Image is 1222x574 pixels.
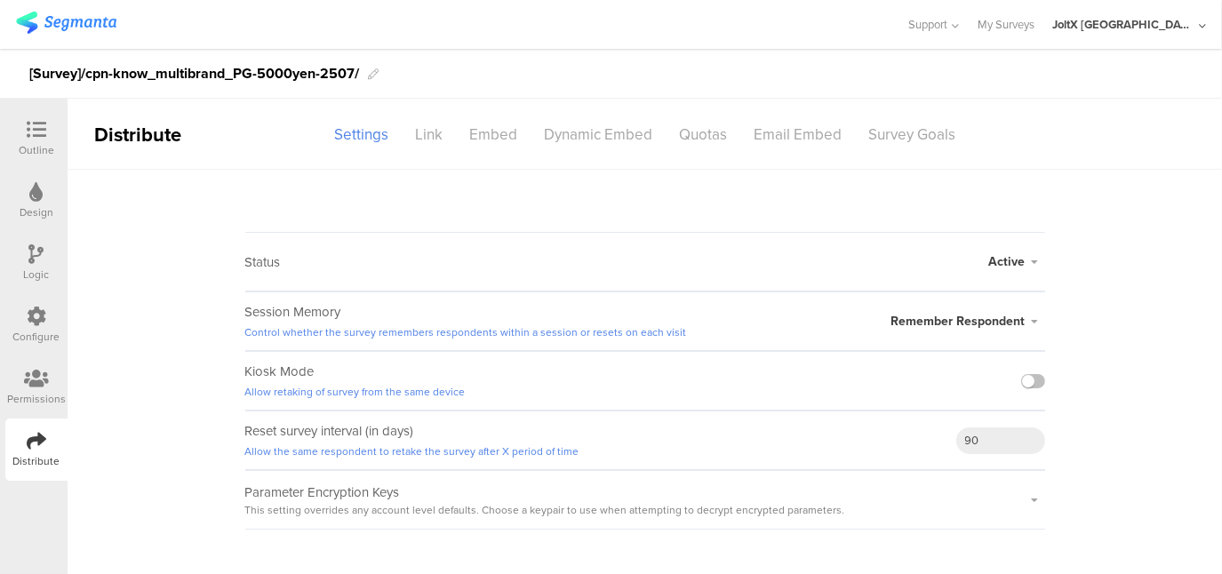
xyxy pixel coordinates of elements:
div: [Survey]/cpn-know_multibrand_PG-5000yen-2507/ [29,60,359,88]
span: This setting overrides any account level defaults. Choose a keypair to use when attempting to dec... [245,502,854,518]
div: Design [20,204,53,220]
div: JoltX [GEOGRAPHIC_DATA] [1052,16,1194,33]
div: Permissions [7,391,66,407]
span: Remember Respondent [891,312,1026,331]
div: Logic [24,267,50,283]
div: Dynamic Embed [531,119,666,150]
span: Active [989,252,1026,271]
sg-field-title: Parameter Encryption Keys [245,482,854,518]
div: Settings [321,119,402,150]
sg-field-title: Status [245,252,281,272]
div: Outline [19,142,54,158]
sg-field-title: Reset survey interval (in days) [245,421,579,460]
a: Allow retaking of survey from the same device [245,384,466,400]
span: Support [909,16,948,33]
div: Embed [456,119,531,150]
div: Quotas [666,119,740,150]
sg-field-title: Session Memory [245,302,687,341]
sg-field-title: Kiosk Mode [245,362,466,401]
div: Configure [13,329,60,345]
div: Distribute [68,120,272,149]
div: Distribute [13,453,60,469]
div: Email Embed [740,119,855,150]
div: Link [402,119,456,150]
div: Survey Goals [855,119,969,150]
a: Control whether the survey remembers respondents within a session or resets on each visit [245,324,687,340]
a: Allow the same respondent to retake the survey after X period of time [245,443,579,459]
img: segmanta logo [16,12,116,34]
